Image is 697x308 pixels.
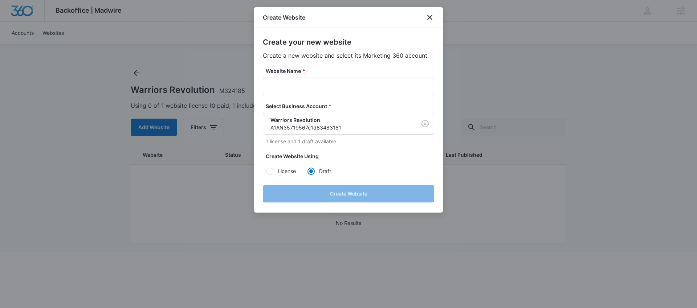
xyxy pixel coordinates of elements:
[266,67,437,75] label: Website Name
[419,118,431,130] button: Clear
[263,37,434,48] h2: Create your new website
[263,51,434,60] p: Create a new website and select its Marketing 360 account.
[425,13,434,22] button: close
[263,13,305,22] h1: Create Website
[266,152,437,160] label: Create Website Using
[266,137,434,145] p: 1 license and 1 draft available
[307,167,348,175] label: Draft
[266,167,307,175] label: License
[270,116,406,124] p: Warriors Revolution
[266,102,437,110] label: Select Business Account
